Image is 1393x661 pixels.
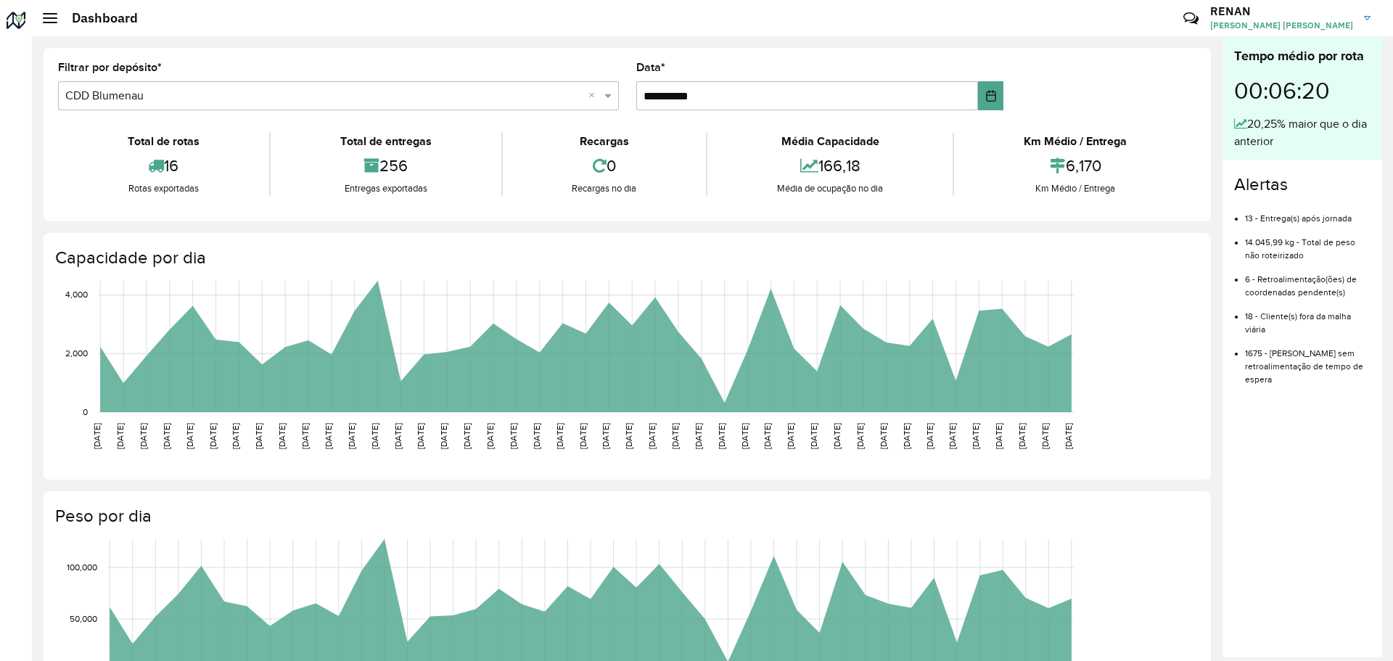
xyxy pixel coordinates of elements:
text: [DATE] [879,423,888,449]
text: [DATE] [139,423,148,449]
text: [DATE] [832,423,842,449]
div: Total de entregas [274,133,498,150]
text: [DATE] [902,423,911,449]
text: [DATE] [277,423,287,449]
text: [DATE] [115,423,125,449]
h2: Dashboard [57,10,138,26]
text: [DATE] [948,423,957,449]
label: Filtrar por depósito [58,59,162,76]
h4: Capacidade por dia [55,247,1196,268]
a: Contato Rápido [1175,3,1207,34]
text: [DATE] [786,423,795,449]
text: [DATE] [370,423,379,449]
text: 100,000 [67,562,97,572]
text: [DATE] [347,423,356,449]
text: [DATE] [763,423,772,449]
text: [DATE] [1064,423,1073,449]
li: 18 - Cliente(s) fora da malha viária [1245,299,1371,336]
div: Recargas no dia [506,181,703,196]
span: Clear all [588,87,601,104]
text: [DATE] [925,423,934,449]
div: 256 [274,150,498,181]
div: 00:06:20 [1234,66,1371,115]
text: [DATE] [92,423,102,449]
div: Tempo médio por rota [1234,46,1371,66]
div: Média de ocupação no dia [711,181,949,196]
text: [DATE] [670,423,680,449]
text: [DATE] [1040,423,1050,449]
text: [DATE] [300,423,310,449]
text: [DATE] [162,423,171,449]
label: Data [636,59,665,76]
div: 20,25% maior que o dia anterior [1234,115,1371,150]
text: [DATE] [971,423,980,449]
text: [DATE] [717,423,726,449]
text: [DATE] [555,423,564,449]
div: Recargas [506,133,703,150]
text: 4,000 [65,290,88,300]
h4: Peso por dia [55,506,1196,527]
text: [DATE] [416,423,425,449]
h3: RENAN [1210,4,1353,18]
text: [DATE] [647,423,657,449]
div: Entregas exportadas [274,181,498,196]
text: [DATE] [578,423,588,449]
div: Rotas exportadas [62,181,266,196]
text: [DATE] [809,423,818,449]
text: [DATE] [509,423,518,449]
text: [DATE] [324,423,333,449]
text: 50,000 [70,614,97,623]
div: Total de rotas [62,133,266,150]
span: [PERSON_NAME] [PERSON_NAME] [1210,19,1353,32]
text: [DATE] [208,423,218,449]
text: [DATE] [601,423,610,449]
h4: Alertas [1234,174,1371,195]
text: [DATE] [694,423,703,449]
text: [DATE] [185,423,194,449]
text: [DATE] [1017,423,1027,449]
div: 6,170 [958,150,1193,181]
text: [DATE] [462,423,472,449]
text: [DATE] [624,423,633,449]
text: [DATE] [254,423,263,449]
text: [DATE] [485,423,495,449]
li: 13 - Entrega(s) após jornada [1245,201,1371,225]
li: 1675 - [PERSON_NAME] sem retroalimentação de tempo de espera [1245,336,1371,386]
div: Média Capacidade [711,133,949,150]
button: Choose Date [978,81,1003,110]
div: Km Médio / Entrega [958,181,1193,196]
div: 0 [506,150,703,181]
text: [DATE] [439,423,448,449]
text: [DATE] [231,423,240,449]
li: 6 - Retroalimentação(ões) de coordenadas pendente(s) [1245,262,1371,299]
div: 166,18 [711,150,949,181]
text: [DATE] [393,423,403,449]
div: 16 [62,150,266,181]
text: [DATE] [532,423,541,449]
text: [DATE] [740,423,749,449]
text: [DATE] [855,423,865,449]
li: 14.045,99 kg - Total de peso não roteirizado [1245,225,1371,262]
text: [DATE] [994,423,1003,449]
text: 0 [83,407,88,416]
text: 2,000 [65,348,88,358]
div: Km Médio / Entrega [958,133,1193,150]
